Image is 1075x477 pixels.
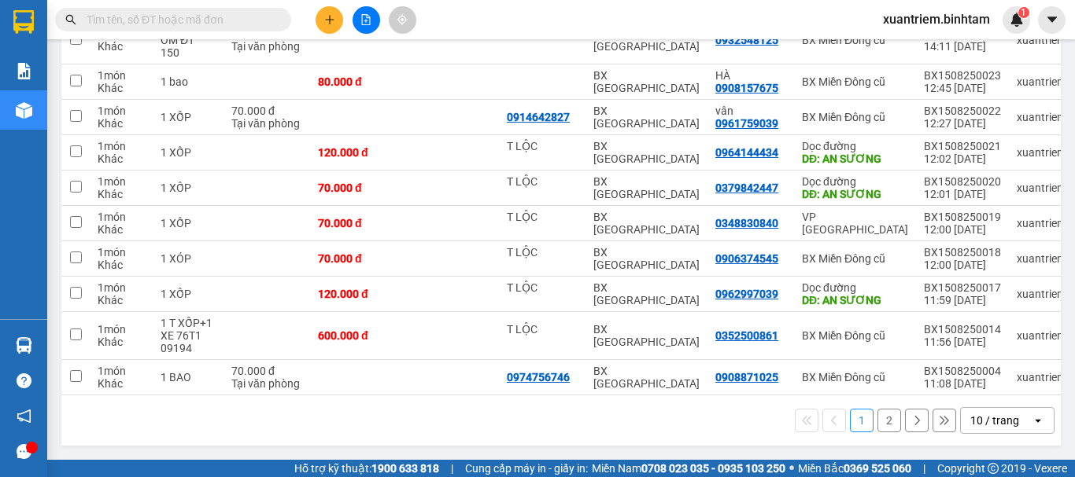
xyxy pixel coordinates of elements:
[231,365,302,377] div: 70.000 đ
[360,14,371,25] span: file-add
[923,460,925,477] span: |
[593,246,700,271] div: BX [GEOGRAPHIC_DATA]
[507,140,578,152] div: T LỘC
[451,460,453,477] span: |
[850,409,874,432] button: 1
[924,281,1001,294] div: BX1508250017
[98,246,145,259] div: 1 món
[507,175,578,188] div: T LỘC
[593,211,700,236] div: BX [GEOGRAPHIC_DATA]
[65,14,76,25] span: search
[715,288,778,300] div: 0962997039
[17,373,31,388] span: question-circle
[98,377,145,390] div: Khác
[802,188,908,200] div: DĐ: AN SƯƠNG
[16,63,32,79] img: solution-icon
[148,112,226,127] span: 0932548125 -
[231,377,302,390] div: Tại văn phòng
[16,102,32,119] img: warehouse-icon
[231,105,302,117] div: 70.000 đ
[924,152,1001,165] div: 12:02 [DATE]
[318,75,397,88] div: 80.000 đ
[715,182,778,194] div: 0379842447
[924,259,1001,271] div: 12:00 [DATE]
[1018,7,1029,18] sup: 1
[593,69,700,94] div: BX [GEOGRAPHIC_DATA]
[924,82,1001,94] div: 12:45 [DATE]
[870,9,1003,29] span: xuantriem.binhtam
[98,117,145,130] div: Khác
[715,105,786,117] div: vân
[318,288,397,300] div: 120.000 đ
[802,252,908,265] div: BX Miền Đông cũ
[802,294,908,306] div: DĐ: AN SƯƠNG
[231,40,302,53] div: Tại văn phòng
[507,211,578,223] div: T LỘC
[592,460,785,477] span: Miền Nam
[1021,7,1026,18] span: 1
[98,188,145,200] div: Khác
[593,28,700,53] div: BX [GEOGRAPHIC_DATA]
[98,211,145,223] div: 1 món
[161,75,216,88] div: 1 bao
[98,223,145,236] div: Khác
[507,371,570,383] div: 0974756746
[231,117,302,130] div: Tại văn phòng
[98,152,145,165] div: Khác
[715,69,786,82] div: HÀ
[98,175,145,188] div: 1 món
[715,146,778,159] div: 0964144434
[802,152,908,165] div: DĐ: AN SƯƠNG
[161,317,216,354] div: 1 T XỐP+1 XE 76T1 09194
[1038,6,1066,34] button: caret-down
[40,112,226,127] span: BX Miền Đông cũ -
[802,175,908,188] div: Dọc đường
[56,55,220,85] span: 0941 78 2525
[641,462,785,475] strong: 0708 023 035 - 0935 103 250
[715,82,778,94] div: 0908157675
[593,140,700,165] div: BX [GEOGRAPHIC_DATA]
[924,365,1001,377] div: BX1508250004
[1045,13,1059,27] span: caret-down
[798,460,911,477] span: Miền Bắc
[593,105,700,130] div: BX [GEOGRAPHIC_DATA]
[161,371,216,383] div: 1 BAO
[324,14,335,25] span: plus
[924,117,1001,130] div: 12:27 [DATE]
[715,329,778,342] div: 0352500861
[98,40,145,53] div: Khác
[715,252,778,265] div: 0906374545
[397,14,408,25] span: aim
[318,146,397,159] div: 120.000 đ
[318,329,397,342] div: 600.000 đ
[802,281,908,294] div: Dọc đường
[924,336,1001,348] div: 11:56 [DATE]
[924,140,1001,152] div: BX1508250021
[161,146,216,159] div: 1 XỐP
[6,112,226,127] span: Nhận:
[98,281,145,294] div: 1 món
[715,34,778,46] div: 0932548125
[161,111,216,123] div: 1 XỐP
[353,6,380,34] button: file-add
[593,175,700,200] div: BX [GEOGRAPHIC_DATA]
[389,6,416,34] button: aim
[924,175,1001,188] div: BX1508250020
[844,462,911,475] strong: 0369 525 060
[316,6,343,34] button: plus
[924,40,1001,53] div: 14:11 [DATE]
[1032,414,1044,427] svg: open
[98,259,145,271] div: Khác
[6,90,29,105] span: Gửi:
[318,182,397,194] div: 70.000 đ
[465,460,588,477] span: Cung cấp máy in - giấy in:
[98,294,145,306] div: Khác
[371,462,439,475] strong: 1900 633 818
[593,365,700,390] div: BX [GEOGRAPHIC_DATA]
[17,444,31,459] span: message
[802,111,908,123] div: BX Miền Đông cũ
[988,463,999,474] span: copyright
[98,105,145,117] div: 1 món
[87,11,272,28] input: Tìm tên, số ĐT hoặc mã đơn
[802,371,908,383] div: BX Miền Đông cũ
